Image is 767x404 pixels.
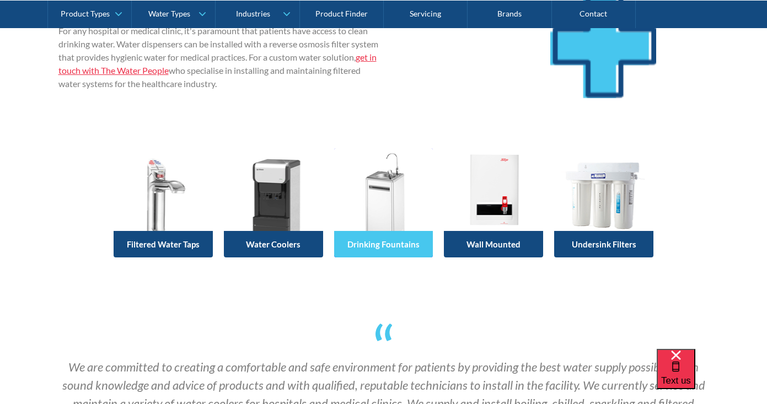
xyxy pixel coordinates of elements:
a: Undersink Filters [554,148,653,257]
div: Water Types [148,9,190,18]
h4: Wall Mounted [449,239,538,249]
h4: Filtered Water Taps [119,239,207,249]
h4: Undersink Filters [560,239,648,249]
h4: Water Coolers [229,239,318,249]
a: Wall Mounted [444,148,543,257]
a: Filtered Water Taps [114,148,213,257]
iframe: podium webchat widget bubble [657,349,767,404]
h4: Drinking Fountains [340,239,428,249]
a: Drinking Fountains [334,148,433,257]
div: Industries [236,9,270,18]
div: Product Types [61,9,110,18]
a: get in touch with The Water People [58,52,377,76]
a: Water Coolers [224,148,323,257]
p: For any hospital or medical clinic, it's paramount that patients have access to clean drinking wa... [58,24,379,90]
